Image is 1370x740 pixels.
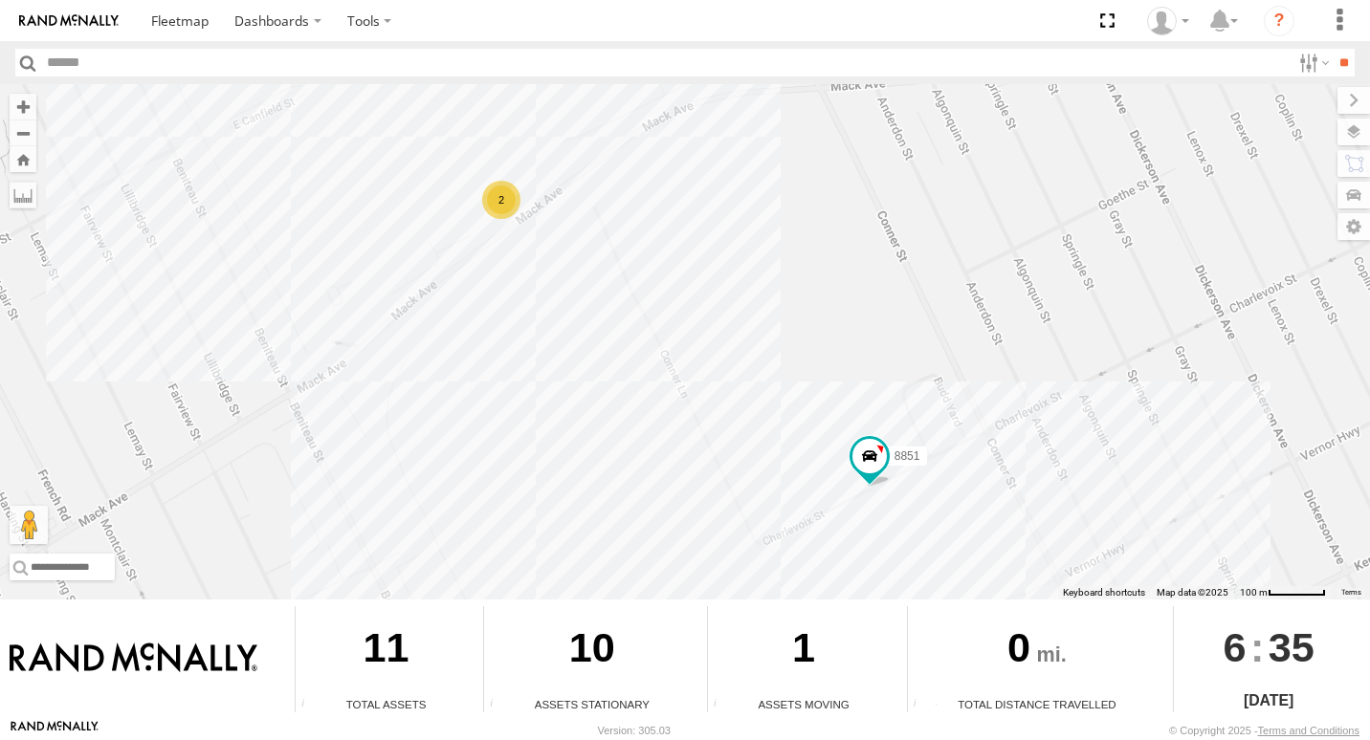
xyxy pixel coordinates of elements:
[10,120,36,146] button: Zoom out
[10,146,36,172] button: Zoom Home
[1063,586,1145,599] button: Keyboard shortcuts
[11,721,99,740] a: Visit our Website
[296,698,324,712] div: Total number of Enabled Assets
[708,696,900,712] div: Assets Moving
[1258,725,1359,736] a: Terms and Conditions
[484,698,513,712] div: Total number of assets current stationary.
[598,725,671,736] div: Version: 305.03
[10,182,36,208] label: Measure
[484,696,700,712] div: Assets Stationary
[708,698,737,712] div: Total number of assets current in transit.
[484,606,700,696] div: 10
[908,606,1167,696] div: 0
[1157,587,1228,598] span: Map data ©2025
[1341,588,1361,596] a: Terms
[1269,606,1315,688] span: 35
[19,14,119,28] img: rand-logo.svg
[296,696,476,712] div: Total Assets
[895,448,920,462] span: 8851
[708,606,900,696] div: 1
[1337,213,1370,240] label: Map Settings
[908,698,937,712] div: Total distance travelled by all assets within specified date range and applied filters
[10,506,48,544] button: Drag Pegman onto the map to open Street View
[1174,689,1362,712] div: [DATE]
[1224,606,1247,688] span: 6
[482,181,520,219] div: 2
[1169,725,1359,736] div: © Copyright 2025 -
[1140,7,1196,35] div: Valeo Dash
[1240,587,1268,598] span: 100 m
[1264,6,1294,36] i: ?
[908,696,1167,712] div: Total Distance Travelled
[296,606,476,696] div: 11
[1292,49,1333,76] label: Search Filter Options
[10,94,36,120] button: Zoom in
[1174,606,1362,688] div: :
[10,642,257,675] img: Rand McNally
[1234,586,1332,599] button: Map Scale: 100 m per 57 pixels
